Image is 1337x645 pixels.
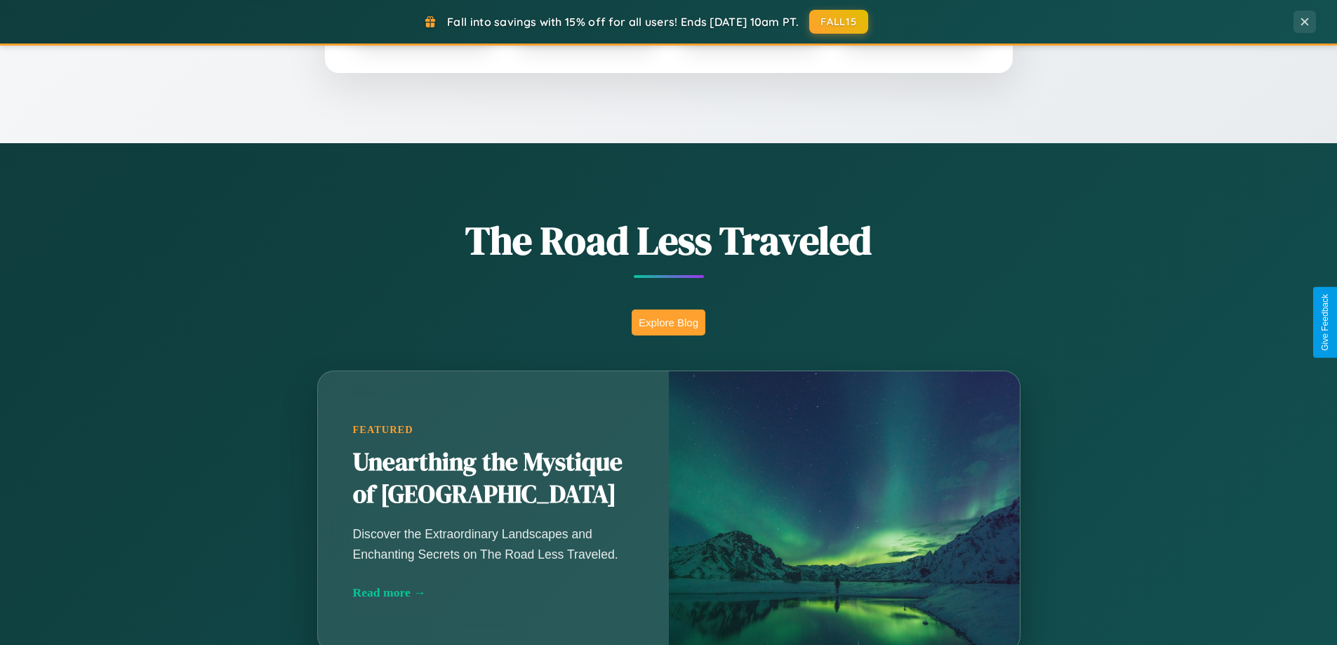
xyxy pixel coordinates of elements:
button: Explore Blog [632,310,705,335]
h1: The Road Less Traveled [248,213,1090,267]
h2: Unearthing the Mystique of [GEOGRAPHIC_DATA] [353,446,634,511]
span: Fall into savings with 15% off for all users! Ends [DATE] 10am PT. [447,15,799,29]
p: Discover the Extraordinary Landscapes and Enchanting Secrets on The Road Less Traveled. [353,524,634,564]
button: FALL15 [809,10,868,34]
div: Featured [353,424,634,436]
div: Give Feedback [1320,294,1330,351]
div: Read more → [353,585,634,600]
